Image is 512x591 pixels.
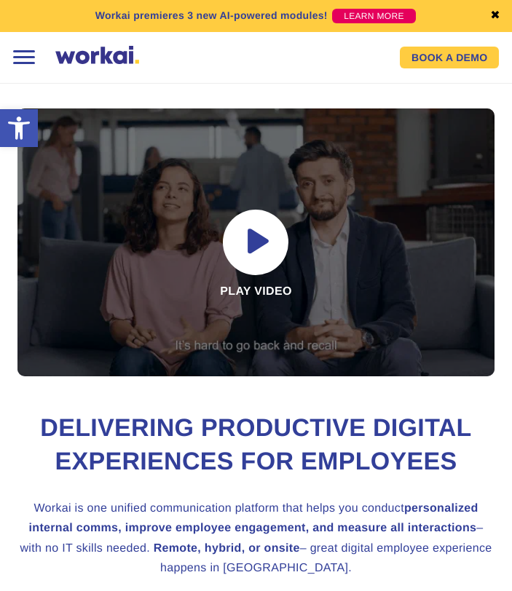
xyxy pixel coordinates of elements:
h2: – great digital employee experience happens in [GEOGRAPHIC_DATA]. [154,542,492,574]
a: LEARN MORE [332,9,416,23]
div: Play video [17,108,495,376]
h2: Workai is one unified communication platform that helps you conduct – with no IT skills needed. [20,502,484,554]
p: Workai premieres 3 new AI-powered modules! [95,8,328,23]
a: ✖ [490,10,500,22]
h1: Delivering Productive Digital Experiences for Employees [17,412,495,479]
a: BOOK A DEMO [400,47,499,68]
strong: Remote, hybrid, or onsite [154,542,300,555]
